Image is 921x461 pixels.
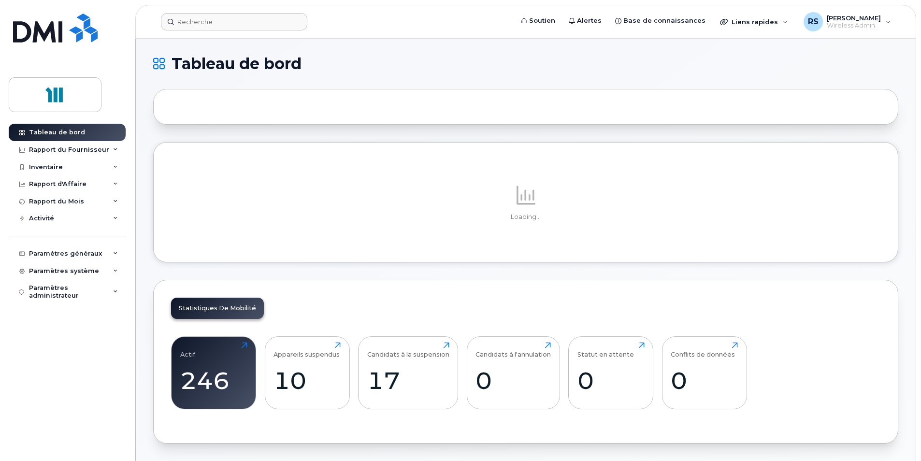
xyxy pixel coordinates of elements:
div: Candidats à la suspension [367,342,449,358]
span: Tableau de bord [172,57,302,71]
div: Actif [180,342,195,358]
a: Appareils suspendus10 [273,342,341,404]
a: Statut en attente0 [577,342,645,404]
div: 10 [273,366,341,395]
p: Loading... [171,213,880,221]
div: 0 [671,366,738,395]
div: Conflits de données [671,342,735,358]
div: Statut en attente [577,342,634,358]
div: 0 [577,366,645,395]
div: Appareils suspendus [273,342,340,358]
div: 0 [475,366,551,395]
a: Candidats à l'annulation0 [475,342,551,404]
div: 17 [367,366,449,395]
a: Actif246 [180,342,247,404]
a: Candidats à la suspension17 [367,342,449,404]
div: 246 [180,366,247,395]
a: Conflits de données0 [671,342,738,404]
div: Candidats à l'annulation [475,342,551,358]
